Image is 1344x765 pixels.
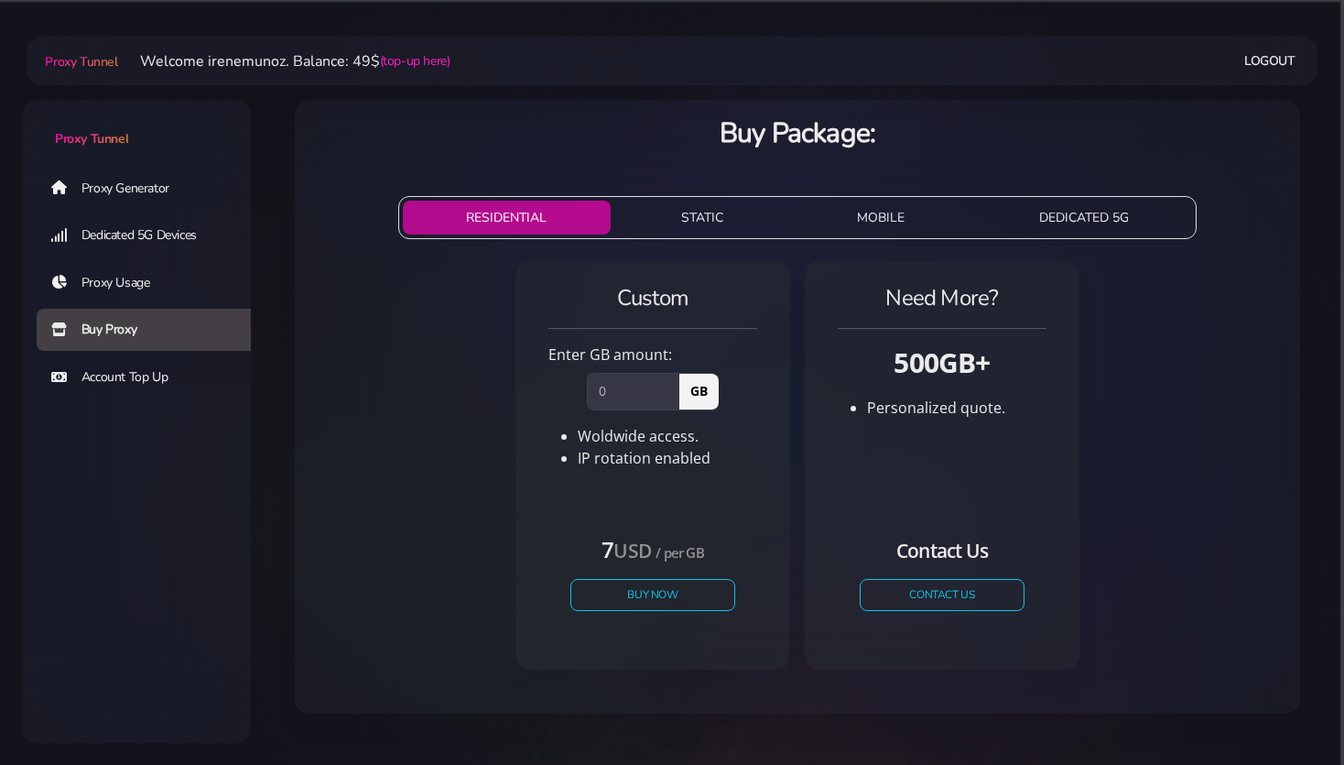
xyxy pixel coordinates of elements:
input: 0 [587,373,679,410]
a: (top-up here) [380,51,450,71]
small: / per GB [656,543,704,562]
a: Dedicated 5G Devices [37,214,266,257]
a: Buy Proxy [37,309,266,351]
li: Welcome irenemunoz. Balance: 49$ [118,50,450,72]
span: GB [678,373,719,410]
a: Proxy Tunnel [41,47,117,76]
li: IP rotation enabled [578,447,757,469]
span: Proxy Tunnel [45,53,117,71]
a: Account Top Up [37,356,266,399]
span: Proxy Tunnel [55,130,128,148]
h3: 500GB+ [838,344,1046,381]
a: Logout [1244,44,1295,78]
li: Personalized quote. [867,397,1046,419]
a: Proxy Usage [37,262,266,304]
iframe: Webchat Widget [1239,660,1321,742]
h4: Need More? [838,283,1046,313]
div: Enter GB amount: [537,344,768,366]
a: Proxy Generator [37,167,266,209]
small: USD [613,538,651,563]
h4: Custom [548,283,757,313]
small: Contact Us [896,538,988,563]
button: MOBILE [794,201,969,235]
a: CONTACT US [860,579,1024,611]
h4: 7 [570,534,735,564]
button: RESIDENTIAL [403,201,611,235]
button: Buy Now [570,579,735,611]
button: DEDICATED 5G [976,201,1193,235]
li: Woldwide access. [578,425,757,447]
h3: Buy Package: [309,115,1285,152]
button: STATIC [618,201,787,235]
a: Proxy Tunnel [22,100,251,148]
